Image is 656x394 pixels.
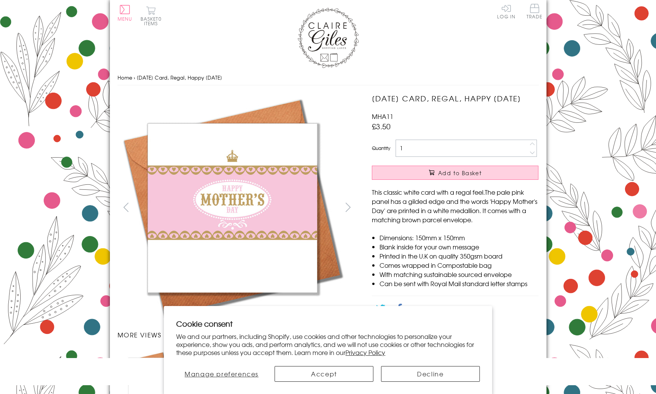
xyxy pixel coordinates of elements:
h2: Cookie consent [176,318,480,329]
span: MHA11 [372,112,393,121]
h3: More views [118,330,357,339]
nav: breadcrumbs [118,70,539,86]
button: Manage preferences [176,366,267,382]
a: Home [118,74,132,81]
li: Comes wrapped in Compostable bag [380,260,538,270]
label: Quantity [372,145,390,151]
button: next [339,199,357,216]
a: Log In [497,4,515,19]
span: Add to Basket [438,169,482,177]
span: [DATE] Card, Regal, Happy [DATE] [137,74,222,81]
span: › [134,74,135,81]
span: £3.50 [372,121,391,132]
button: Basket0 items [141,6,162,26]
p: This classic white card with a regal feel.The pale pink panel has a gilded edge and the words 'Ha... [372,187,538,224]
li: Can be sent with Royal Mail standard letter stamps [380,279,538,288]
span: Manage preferences [185,369,258,378]
span: Menu [118,15,133,22]
li: With matching sustainable sourced envelope [380,270,538,279]
li: Dimensions: 150mm x 150mm [380,233,538,242]
button: Add to Basket [372,166,538,180]
p: We and our partners, including Shopify, use cookies and other technologies to personalize your ex... [176,332,480,356]
button: Accept [275,366,373,382]
button: prev [118,199,135,216]
li: Printed in the U.K on quality 350gsm board [380,251,538,260]
li: Blank inside for your own message [380,242,538,251]
span: 0 items [144,15,162,27]
img: Claire Giles Greetings Cards [298,8,359,68]
button: Decline [381,366,480,382]
a: Privacy Policy [345,348,385,357]
img: Mother's Day Card, Regal, Happy Mother's Day [118,93,347,322]
span: Trade [527,4,543,19]
h1: [DATE] Card, Regal, Happy [DATE] [372,93,538,104]
button: Menu [118,5,133,21]
a: Trade [527,4,543,20]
